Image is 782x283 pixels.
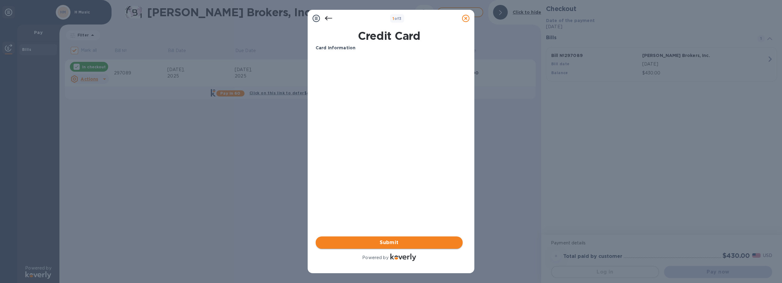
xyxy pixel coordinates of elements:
h1: Credit Card [313,29,465,42]
button: Submit [316,236,463,249]
p: Powered by [362,255,388,261]
span: Submit [321,239,458,246]
b: Card Information [316,45,355,50]
span: 1 [393,16,394,21]
b: of 3 [393,16,402,21]
img: Logo [390,254,416,261]
iframe: Your browser does not support iframes [316,56,463,148]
